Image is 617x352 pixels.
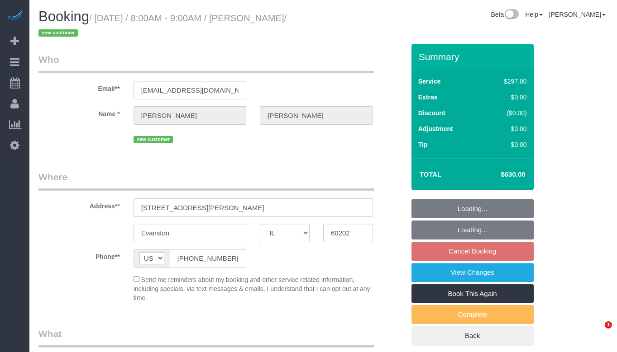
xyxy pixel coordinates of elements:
label: Extras [418,93,438,102]
div: $0.00 [485,124,527,133]
div: $297.00 [485,77,527,86]
a: Beta [491,11,519,18]
a: Back [411,326,534,345]
a: View Changes [411,263,534,282]
input: Last Name* [260,106,373,125]
a: Book This Again [411,284,534,303]
label: Name * [32,106,127,118]
label: Tip [418,140,428,149]
span: new customer [38,29,78,37]
small: / [DATE] / 8:00AM - 9:00AM / [PERSON_NAME] [38,13,287,38]
h3: Summary [419,52,529,62]
label: Discount [418,108,445,117]
span: new customer [134,136,173,143]
iframe: Intercom live chat [586,321,608,343]
div: ($0.00) [485,108,527,117]
label: Service [418,77,441,86]
h4: $630.00 [474,171,525,178]
input: Zip Code** [323,224,373,242]
img: New interface [504,9,519,21]
div: $0.00 [485,93,527,102]
legend: Where [38,170,374,191]
label: Adjustment [418,124,453,133]
span: 1 [605,321,612,329]
a: Help [525,11,543,18]
a: [PERSON_NAME] [549,11,606,18]
img: Automaid Logo [5,9,24,22]
input: First Name** [134,106,247,125]
div: $0.00 [485,140,527,149]
strong: Total [420,170,442,178]
legend: Who [38,53,374,73]
legend: What [38,327,374,347]
span: Booking [38,9,89,24]
span: Send me reminders about my booking and other service related information, including specials, via... [134,276,370,301]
